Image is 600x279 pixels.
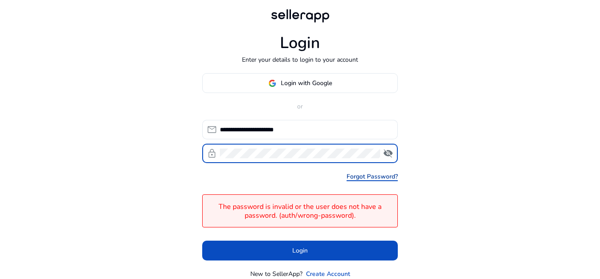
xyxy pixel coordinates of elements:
[383,148,393,159] span: visibility_off
[292,246,308,255] span: Login
[207,203,393,219] h4: The password is invalid or the user does not have a password. (auth/wrong-password).
[242,55,358,64] p: Enter your details to login to your account
[250,269,302,279] p: New to SellerApp?
[306,269,350,279] a: Create Account
[202,73,398,93] button: Login with Google
[281,78,332,88] span: Login with Google
[280,33,320,52] h1: Login
[347,172,398,181] a: Forgot Password?
[202,241,398,260] button: Login
[202,102,398,111] p: or
[207,148,217,159] span: lock
[268,79,276,87] img: google-logo.svg
[207,124,217,135] span: mail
